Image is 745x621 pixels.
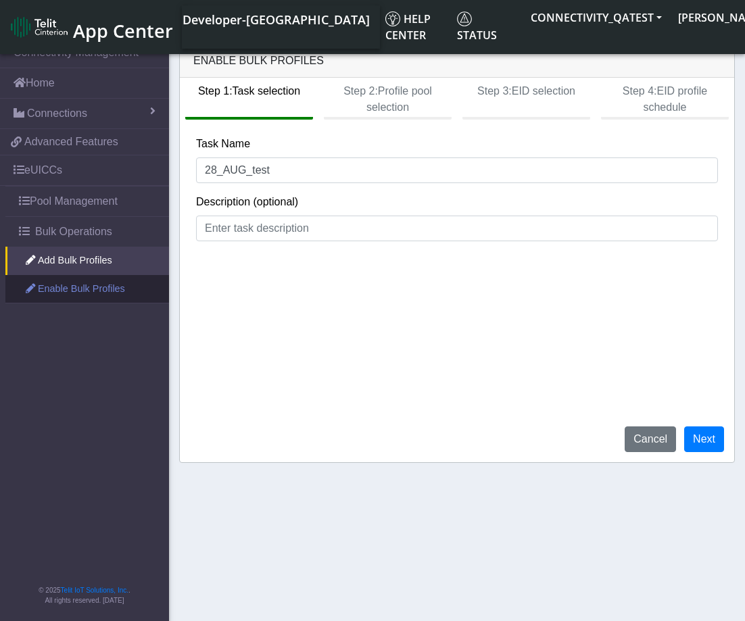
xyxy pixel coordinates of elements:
[35,224,112,240] span: Bulk Operations
[183,11,370,28] span: Developer-[GEOGRAPHIC_DATA]
[5,187,169,216] a: Pool Management
[196,157,718,183] input: Enter task name
[452,5,523,49] a: Status
[5,217,169,247] a: Bulk Operations
[385,11,400,26] img: knowledge.svg
[457,11,497,43] span: Status
[457,11,472,26] img: status.svg
[73,18,173,43] span: App Center
[24,134,118,150] span: Advanced Features
[182,5,369,32] a: Your current platform instance
[5,247,169,275] a: Add Bulk Profiles
[11,16,68,38] img: logo-telit-cinterion-gw-new.png
[180,45,734,78] div: Enable Bulk Profiles
[27,105,87,122] span: Connections
[196,216,718,241] input: Enter task description
[380,5,452,49] a: Help center
[625,426,676,452] button: Cancel
[385,11,431,43] span: Help center
[61,587,128,594] a: Telit IoT Solutions, Inc.
[684,426,724,452] button: Next
[196,136,250,152] label: Task Name
[185,78,313,120] btn: Step 1: Task selection
[196,194,298,210] label: Description (optional)
[11,13,171,42] a: App Center
[5,275,169,303] a: Enable Bulk Profiles
[523,5,670,30] button: CONNECTIVITY_QATEST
